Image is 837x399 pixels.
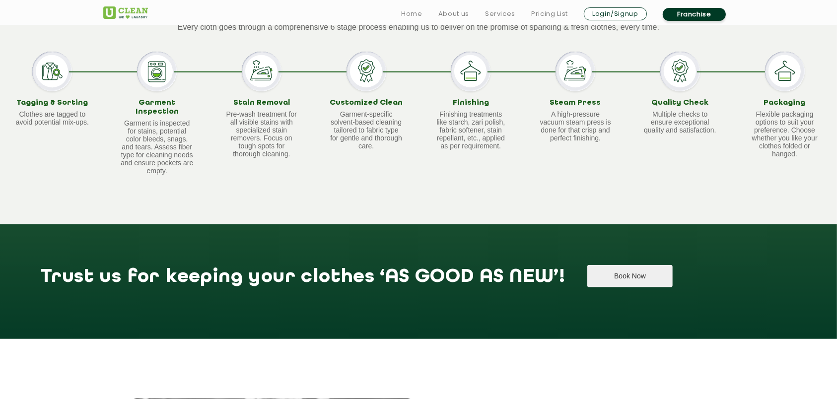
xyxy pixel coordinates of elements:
h3: Quality Check [643,99,717,108]
a: Pricing List [531,8,568,20]
p: Garment-specific solvent-based cleaning tailored to fabric type for gentle and thorough care. [329,110,404,150]
a: Home [401,8,422,20]
img: Tagging & Sorting [32,52,72,91]
img: Finishing [451,52,490,91]
p: A high-pressure vacuum steam press is done for that crisp and perfect finishing. [538,110,613,142]
p: Finishing treatments like starch, zari polish, fabric softener, stain repellant, etc., applied as... [433,110,508,150]
p: Garment is inspected for stains, potential color bleeds, snags, and tears. Assess fiber type for ... [120,119,194,175]
img: Steam Press [556,52,595,91]
a: About us [438,8,469,20]
img: UClean Laundry and Dry Cleaning [103,6,148,19]
p: Clothes are tagged to avoid potential mix-ups. [15,110,89,126]
a: Services [485,8,515,20]
h3: Packaging [748,99,822,108]
img: Garment Inspection [137,52,177,91]
h3: Customized Clean [329,99,404,108]
img: Quality Check [660,52,700,91]
img: Stain Removal [242,52,281,91]
img: Customized Clean [347,52,386,91]
h3: Garment Inspection [120,99,194,116]
p: Flexible packaging options to suit your preference. Choose whether you like your clothes folded o... [748,110,822,158]
h3: Steam Press [538,99,613,108]
h3: Stain Removal [224,99,299,108]
h3: Tagging & Sorting [15,99,89,108]
p: Multiple checks to ensure exceptional quality and satisfaction. [643,110,717,134]
a: Franchise [663,8,726,21]
a: Login/Signup [584,7,647,20]
button: Book Now [587,265,672,287]
img: Packaging [765,52,805,91]
h3: Finishing [433,99,508,108]
h1: Trust us for keeping your clothes ‘AS GOOD AS NEW’! [41,265,565,298]
p: Pre-wash treatment for all visible stains with specialized stain removers. Focus on tough spots f... [224,110,299,158]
